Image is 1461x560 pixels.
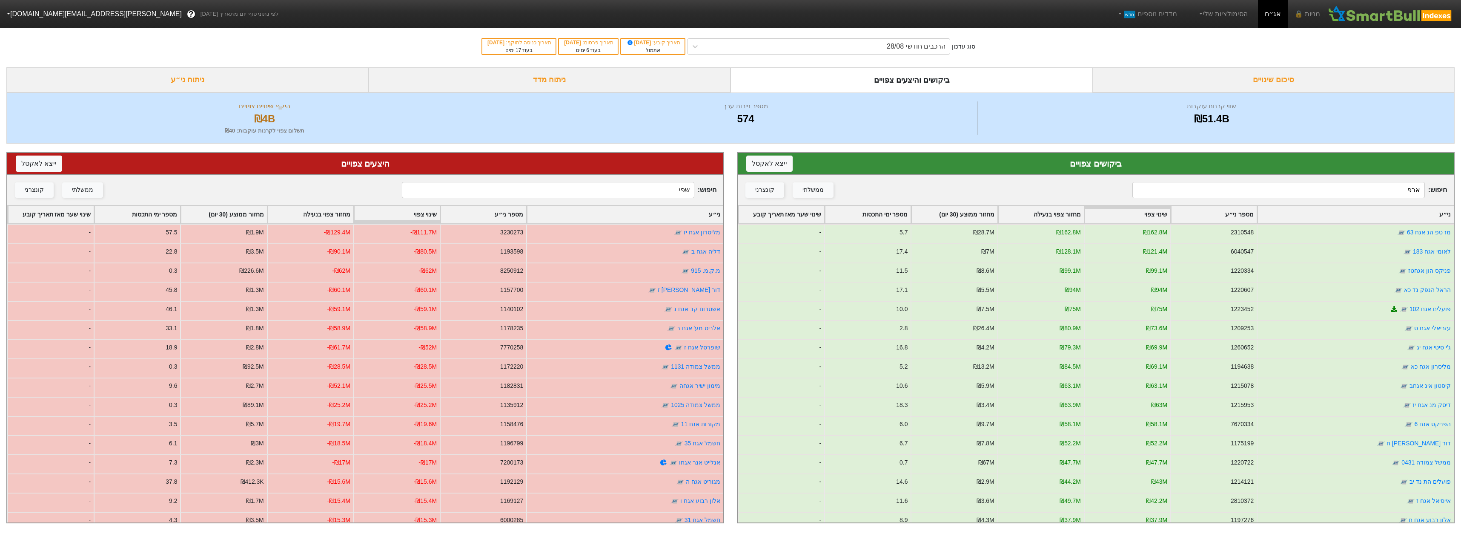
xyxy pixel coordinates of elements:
a: לאומי אגח 183 [1413,248,1451,255]
div: Toggle SortBy [354,206,440,223]
div: היצעים צפויים [16,157,715,170]
div: ₪9.7M [977,420,994,429]
div: -₪52M [418,343,437,352]
img: tase link [1403,401,1411,410]
div: ₪121.4M [1143,247,1167,256]
div: 1175199 [1231,439,1254,448]
img: tase link [1394,286,1403,294]
div: -₪18.4M [414,439,437,448]
div: - [738,378,824,397]
div: 17.4 [896,247,908,256]
img: tase link [1397,228,1406,237]
div: -₪15.4M [327,496,350,505]
div: 1220334 [1231,266,1254,275]
div: 1172220 [500,362,523,371]
img: tase link [682,248,690,256]
div: ₪7.5M [977,305,994,314]
a: פועלים הת נד יב [1409,478,1451,485]
button: קונצרני [745,182,784,198]
div: סוג עדכון [952,42,975,51]
div: ₪28.7M [973,228,994,237]
img: tase link [1400,305,1408,314]
div: 37.8 [166,477,177,486]
div: -₪90.1M [327,247,350,256]
button: ממשלתי [793,182,834,198]
div: - [738,263,824,282]
div: ₪63.1M [1146,381,1167,390]
div: 3230273 [500,228,523,237]
div: ₪2.3M [246,458,264,467]
a: עזריאלי אגח ט [1414,325,1451,332]
div: 2310548 [1231,228,1254,237]
div: - [738,243,824,263]
div: -₪28.5M [414,362,437,371]
div: Toggle SortBy [268,206,353,223]
div: 1169127 [500,496,523,505]
div: Toggle SortBy [998,206,1084,223]
div: ₪43M [1151,477,1167,486]
div: -₪80.5M [414,247,437,256]
div: -₪62M [332,266,350,275]
div: -₪62M [418,266,437,275]
a: אלביט מע' אגח ב [677,325,720,332]
div: 1209253 [1231,324,1254,333]
div: ₪162.8M [1143,228,1167,237]
div: Toggle SortBy [181,206,266,223]
div: 9.2 [169,496,177,505]
div: Toggle SortBy [1258,206,1454,223]
div: ₪67M [978,458,994,467]
div: 1194638 [1231,362,1254,371]
div: ₪52.2M [1060,439,1081,448]
img: tase link [1399,516,1407,525]
img: tase link [661,401,670,410]
div: -₪15.6M [414,477,437,486]
a: ממשל צמודה 1025 [671,401,720,408]
div: 1178235 [500,324,523,333]
img: tase link [669,459,678,467]
div: - [7,493,94,512]
div: ₪73.6M [1146,324,1167,333]
div: 1140102 [500,305,523,314]
div: - [7,378,94,397]
div: - [7,320,94,339]
div: -₪61.7M [327,343,350,352]
div: - [7,435,94,454]
img: SmartBull [1327,6,1454,23]
div: שווי קרנות עוקבות [980,101,1444,111]
div: 0.3 [169,362,177,371]
a: ממשל צמודה 1131 [671,363,720,370]
div: תאריך קובע : [625,39,680,46]
img: tase link [1407,497,1415,505]
div: Toggle SortBy [527,206,723,223]
div: -₪52.1M [327,381,350,390]
div: ₪3.4M [977,401,994,410]
button: ממשלתי [62,182,103,198]
div: בעוד ימים [487,46,551,54]
a: אלון רבוע אגח ח [1409,517,1451,523]
button: קונצרני [15,182,54,198]
span: [DATE] [564,40,582,46]
div: ממשלתי [802,185,824,195]
div: 1223452 [1231,305,1254,314]
a: דיסק מנ אגח יז [1412,401,1451,408]
div: ₪75M [1065,305,1081,314]
div: 18.3 [896,401,908,410]
div: 1214121 [1231,477,1254,486]
div: Toggle SortBy [1085,206,1170,223]
div: 18.9 [166,343,177,352]
span: 6 [586,47,589,53]
img: tase link [674,344,683,352]
div: 6.7 [900,439,908,448]
a: הפניקס אגח 6 [1415,421,1451,427]
input: 480 רשומות... [402,182,694,198]
a: מימון ישיר אגחה [679,382,720,389]
div: - [7,454,94,473]
div: 14.6 [896,477,908,486]
div: 1220607 [1231,286,1254,294]
div: Toggle SortBy [825,206,911,223]
div: 11.6 [896,496,908,505]
div: 10.6 [896,381,908,390]
div: -₪59.1M [414,305,437,314]
img: tase link [670,382,678,390]
span: [DATE] [626,40,653,46]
